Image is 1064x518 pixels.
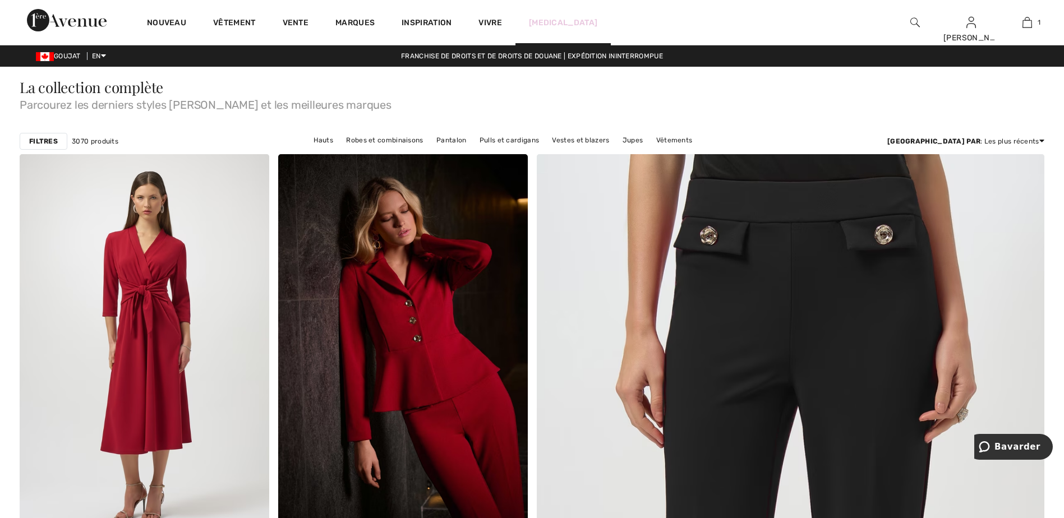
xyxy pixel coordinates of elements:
a: Marques [335,18,375,30]
a: Vêtements [651,133,698,147]
span: 3070 produits [72,136,118,146]
span: La collection complète [20,77,163,97]
img: Rechercher sur le site Web [910,16,920,29]
a: Nouveau [147,18,186,30]
div: [PERSON_NAME] [943,32,998,44]
strong: [GEOGRAPHIC_DATA] par [887,137,980,145]
a: Pantalon [431,133,472,147]
a: Sign In [966,17,976,27]
span: 1 [1038,17,1040,27]
a: 1 [999,16,1054,29]
a: Vivre [478,17,502,29]
iframe: Opens a widget where you can chat to one of our agents [974,434,1053,462]
font: : Les plus récents [887,137,1039,145]
span: Parcourez les derniers styles [PERSON_NAME] et les meilleures marques [20,95,1044,110]
span: Inspiration [402,18,452,30]
a: Pulls et cardigans [474,133,545,147]
a: Vente [283,18,309,30]
a: Jupes [617,133,649,147]
img: 1ère Avenue [27,9,107,31]
span: GOUJAT [36,52,85,60]
a: Robes et combinaisons [340,133,429,147]
a: [MEDICAL_DATA] [529,17,597,29]
a: Vestes et blazers [546,133,615,147]
img: Mon sac [1022,16,1032,29]
img: Mes infos [966,16,976,29]
img: Dollar canadien [36,52,54,61]
a: Vêtement [213,18,255,30]
strong: Filtres [29,136,58,146]
a: Hauts [308,133,339,147]
font: EN [92,52,101,60]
